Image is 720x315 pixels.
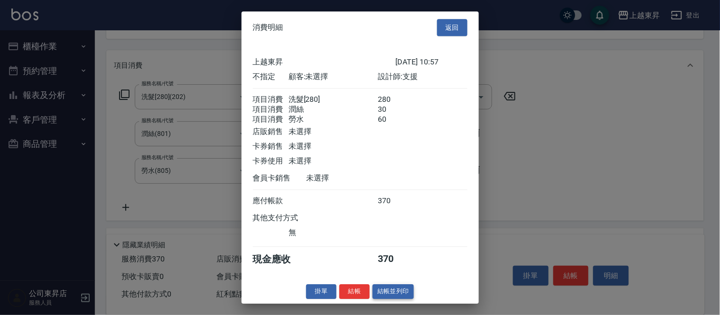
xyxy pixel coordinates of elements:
div: 設計師: 支援 [378,72,467,82]
div: 洗髮[280] [289,95,378,105]
button: 返回 [437,19,468,36]
div: 潤絲 [289,105,378,115]
div: 店販銷售 [253,127,289,137]
div: 應付帳款 [253,196,289,206]
div: 會員卡銷售 [253,173,307,183]
div: 370 [378,196,413,206]
div: 未選擇 [289,127,378,137]
div: 上越東昇 [253,57,396,67]
div: 30 [378,105,413,115]
div: [DATE] 10:57 [396,57,468,67]
div: 項目消費 [253,105,289,115]
div: 卡券使用 [253,156,289,166]
div: 60 [378,115,413,125]
div: 未選擇 [289,156,378,166]
div: 其他支付方式 [253,213,325,223]
div: 280 [378,95,413,105]
div: 370 [378,253,413,266]
button: 結帳並列印 [373,284,414,299]
div: 勞水 [289,115,378,125]
div: 現金應收 [253,253,307,266]
div: 顧客: 未選擇 [289,72,378,82]
div: 項目消費 [253,115,289,125]
div: 不指定 [253,72,289,82]
button: 掛單 [306,284,337,299]
div: 未選擇 [307,173,396,183]
div: 無 [289,228,378,238]
button: 結帳 [339,284,370,299]
div: 項目消費 [253,95,289,105]
div: 未選擇 [289,142,378,152]
span: 消費明細 [253,23,283,32]
div: 卡券銷售 [253,142,289,152]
